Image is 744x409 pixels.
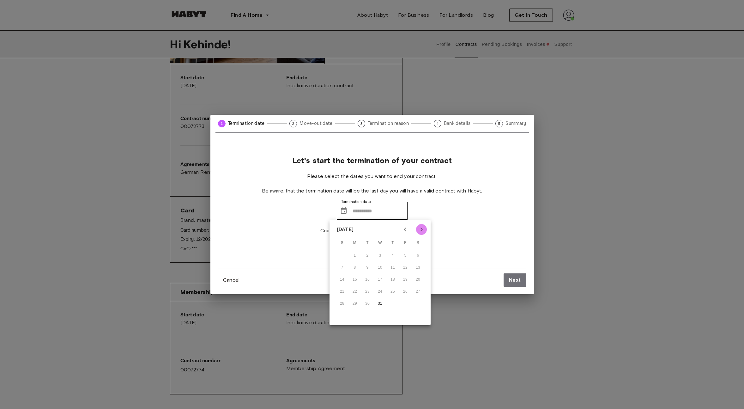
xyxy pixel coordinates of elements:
[505,120,526,127] span: Summary
[292,122,294,125] text: 2
[437,122,439,125] text: 4
[299,120,332,127] span: Move-out date
[341,199,371,204] label: Termination date
[292,156,452,165] span: Let's start the termination of your contract
[223,276,240,284] span: Cancel
[221,121,223,126] text: 1
[228,120,265,127] span: Termination date
[360,122,362,125] text: 3
[336,237,348,249] span: Sunday
[498,122,500,125] text: 5
[412,237,424,249] span: Saturday
[416,224,427,235] button: Next month
[374,298,386,309] button: 31
[262,187,482,194] span: Be aware, that the termination date will be the last day you will have a valid contract with Habyt.
[307,173,437,180] span: Please select the dates you want to end your contract.
[337,204,350,217] button: Choose date
[444,120,470,127] span: Bank details
[320,227,424,235] p: Couldn't find a suitable date of termination?
[218,274,245,286] button: Cancel
[362,237,373,249] span: Tuesday
[400,224,410,235] button: Previous month
[374,237,386,249] span: Wednesday
[337,226,354,233] div: [DATE]
[387,237,398,249] span: Thursday
[400,237,411,249] span: Friday
[349,237,360,249] span: Monday
[368,120,409,127] span: Termination reason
